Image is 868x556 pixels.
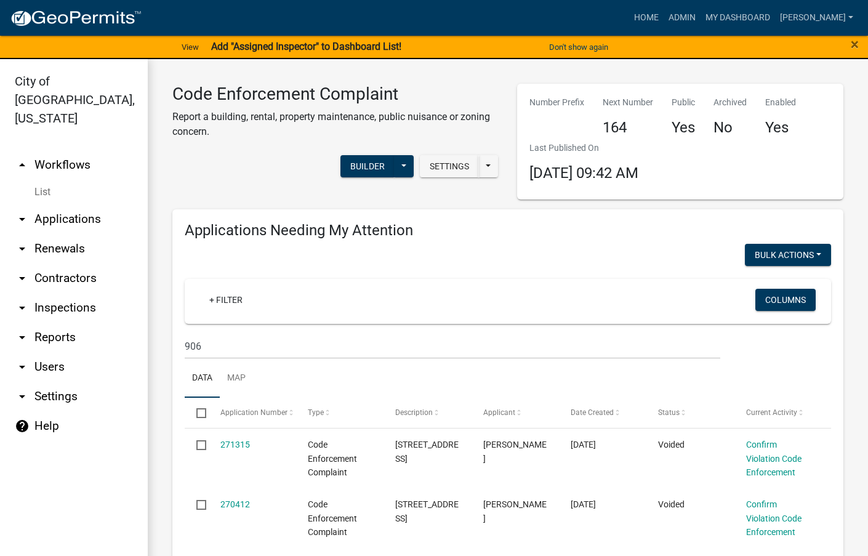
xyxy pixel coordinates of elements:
datatable-header-cell: Date Created [559,398,646,427]
h4: Yes [765,119,796,137]
a: 271315 [220,440,250,449]
datatable-header-cell: Select [185,398,208,427]
p: Archived [713,96,747,109]
span: 06/10/2024 [571,499,596,509]
span: [DATE] 09:42 AM [529,164,638,182]
p: Last Published On [529,142,638,155]
i: arrow_drop_down [15,360,30,374]
a: [PERSON_NAME] [775,6,858,30]
span: Voided [658,440,685,449]
button: Don't show again [544,37,613,57]
i: arrow_drop_down [15,241,30,256]
span: Charlie Dissell [483,440,547,464]
i: arrow_drop_down [15,300,30,315]
span: Tara Bosteder [483,499,547,523]
i: arrow_drop_down [15,330,30,345]
a: Confirm Violation Code Enforcement [746,440,802,478]
button: Builder [340,155,395,177]
a: + Filter [199,289,252,311]
button: Bulk Actions [745,244,831,266]
span: Application Number [220,408,287,417]
span: 2103 E 2ND AVE [395,440,459,464]
h4: Yes [672,119,695,137]
strong: Add "Assigned Inspector" to Dashboard List! [211,41,401,52]
i: arrow_drop_down [15,389,30,404]
h4: No [713,119,747,137]
i: arrow_drop_up [15,158,30,172]
span: 06/11/2024 [571,440,596,449]
a: Map [220,359,253,398]
a: My Dashboard [701,6,775,30]
p: Next Number [603,96,653,109]
span: 2103 E 2ND AVE [395,499,459,523]
a: Data [185,359,220,398]
a: Admin [664,6,701,30]
datatable-header-cell: Description [384,398,471,427]
button: Settings [420,155,479,177]
p: Enabled [765,96,796,109]
i: arrow_drop_down [15,212,30,227]
span: Description [395,408,433,417]
datatable-header-cell: Application Number [208,398,295,427]
datatable-header-cell: Current Activity [734,398,822,427]
h3: Code Enforcement Complaint [172,84,499,105]
button: Columns [755,289,816,311]
span: Date Created [571,408,614,417]
span: Code Enforcement Complaint [308,440,357,478]
a: Home [629,6,664,30]
h4: Applications Needing My Attention [185,222,831,240]
a: View [177,37,204,57]
span: × [851,36,859,53]
p: Public [672,96,695,109]
input: Search for applications [185,334,720,359]
datatable-header-cell: Type [296,398,384,427]
p: Report a building, rental, property maintenance, public nuisance or zoning concern. [172,110,499,139]
span: Type [308,408,324,417]
span: Code Enforcement Complaint [308,499,357,538]
button: Close [851,37,859,52]
span: Voided [658,499,685,509]
h4: 164 [603,119,653,137]
i: arrow_drop_down [15,271,30,286]
a: 270412 [220,499,250,509]
i: help [15,419,30,433]
a: Confirm Violation Code Enforcement [746,499,802,538]
span: Status [658,408,680,417]
span: Current Activity [746,408,797,417]
p: Number Prefix [529,96,584,109]
datatable-header-cell: Status [646,398,734,427]
span: Applicant [483,408,515,417]
datatable-header-cell: Applicant [472,398,559,427]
